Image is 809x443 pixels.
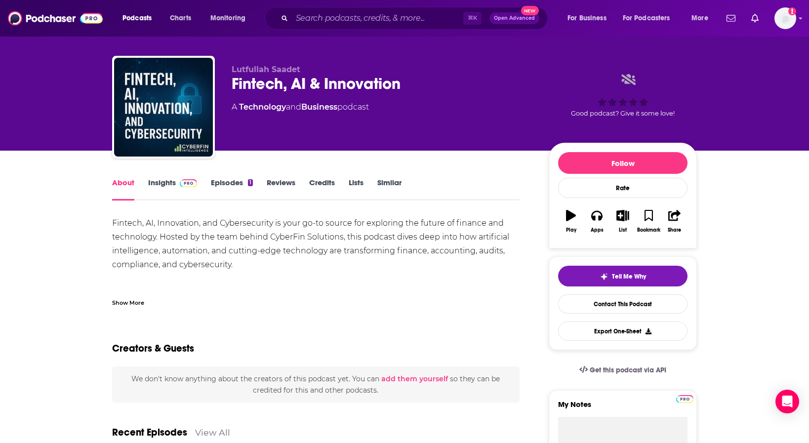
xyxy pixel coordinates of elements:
[774,7,796,29] button: Show profile menu
[775,390,799,413] div: Open Intercom Messenger
[349,178,364,201] a: Lists
[489,12,539,24] button: Open AdvancedNew
[558,152,688,174] button: Follow
[122,11,152,25] span: Podcasts
[558,400,688,417] label: My Notes
[788,7,796,15] svg: Add a profile image
[558,203,584,239] button: Play
[619,227,627,233] div: List
[112,342,194,355] h2: Creators & Guests
[612,273,646,281] span: Tell Me Why
[286,102,301,112] span: and
[558,322,688,341] button: Export One-Sheet
[567,11,607,25] span: For Business
[210,11,245,25] span: Monitoring
[521,6,539,15] span: New
[309,178,335,201] a: Credits
[114,58,213,157] img: Fintech, AI & Innovation
[239,102,286,112] a: Technology
[301,102,337,112] a: Business
[566,227,576,233] div: Play
[8,9,103,28] img: Podchaser - Follow, Share and Rate Podcasts
[723,10,739,27] a: Show notifications dropdown
[549,65,697,126] div: Good podcast? Give it some love!
[662,203,688,239] button: Share
[668,227,681,233] div: Share
[195,427,230,438] a: View All
[232,101,369,113] div: A podcast
[274,7,557,30] div: Search podcasts, credits, & more...
[571,358,674,382] a: Get this podcast via API
[774,7,796,29] img: User Profile
[561,10,619,26] button: open menu
[610,203,636,239] button: List
[381,375,448,383] button: add them yourself
[591,227,604,233] div: Apps
[774,7,796,29] span: Logged in as patiencebaldacci
[600,273,608,281] img: tell me why sparkle
[747,10,763,27] a: Show notifications dropdown
[148,178,197,201] a: InsightsPodchaser Pro
[112,178,134,201] a: About
[637,227,660,233] div: Bookmark
[211,178,253,201] a: Episodes1
[636,203,661,239] button: Bookmark
[131,374,500,394] span: We don't know anything about the creators of this podcast yet . You can so they can be credited f...
[463,12,482,25] span: ⌘ K
[584,203,609,239] button: Apps
[616,10,685,26] button: open menu
[571,110,675,117] span: Good podcast? Give it some love!
[116,10,164,26] button: open menu
[377,178,402,201] a: Similar
[248,179,253,186] div: 1
[232,65,300,74] span: Lutfullah Saadet
[685,10,721,26] button: open menu
[558,266,688,286] button: tell me why sparkleTell Me Why
[170,11,191,25] span: Charts
[163,10,197,26] a: Charts
[180,179,197,187] img: Podchaser Pro
[558,294,688,314] a: Contact This Podcast
[676,395,693,403] img: Podchaser Pro
[267,178,295,201] a: Reviews
[590,366,666,374] span: Get this podcast via API
[558,178,688,198] div: Rate
[112,426,187,439] a: Recent Episodes
[292,10,463,26] input: Search podcasts, credits, & more...
[691,11,708,25] span: More
[203,10,258,26] button: open menu
[676,394,693,403] a: Pro website
[494,16,535,21] span: Open Advanced
[623,11,670,25] span: For Podcasters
